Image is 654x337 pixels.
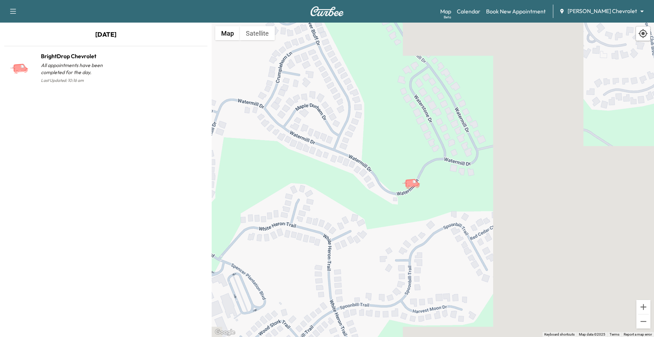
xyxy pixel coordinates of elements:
[310,6,344,16] img: Curbee Logo
[41,52,106,60] h1: BrightDrop Chevrolet
[240,26,275,40] button: Show satellite imagery
[610,332,619,336] a: Terms (opens in new tab)
[41,76,106,85] p: Last Updated: 10:16 am
[402,171,426,183] gmp-advanced-marker: BrightDrop Chevrolet
[457,7,480,16] a: Calendar
[486,7,546,16] a: Book New Appointment
[568,7,637,15] span: [PERSON_NAME] Chevrolet
[41,62,106,76] p: All appointments have been completed for the day.
[636,26,650,41] div: Recenter map
[636,300,650,314] button: Zoom in
[213,328,237,337] img: Google
[636,314,650,329] button: Zoom out
[444,14,451,20] div: Beta
[440,7,451,16] a: MapBeta
[544,332,575,337] button: Keyboard shortcuts
[624,332,652,336] a: Report a map error
[579,332,605,336] span: Map data ©2025
[215,26,240,40] button: Show street map
[213,328,237,337] a: Open this area in Google Maps (opens a new window)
